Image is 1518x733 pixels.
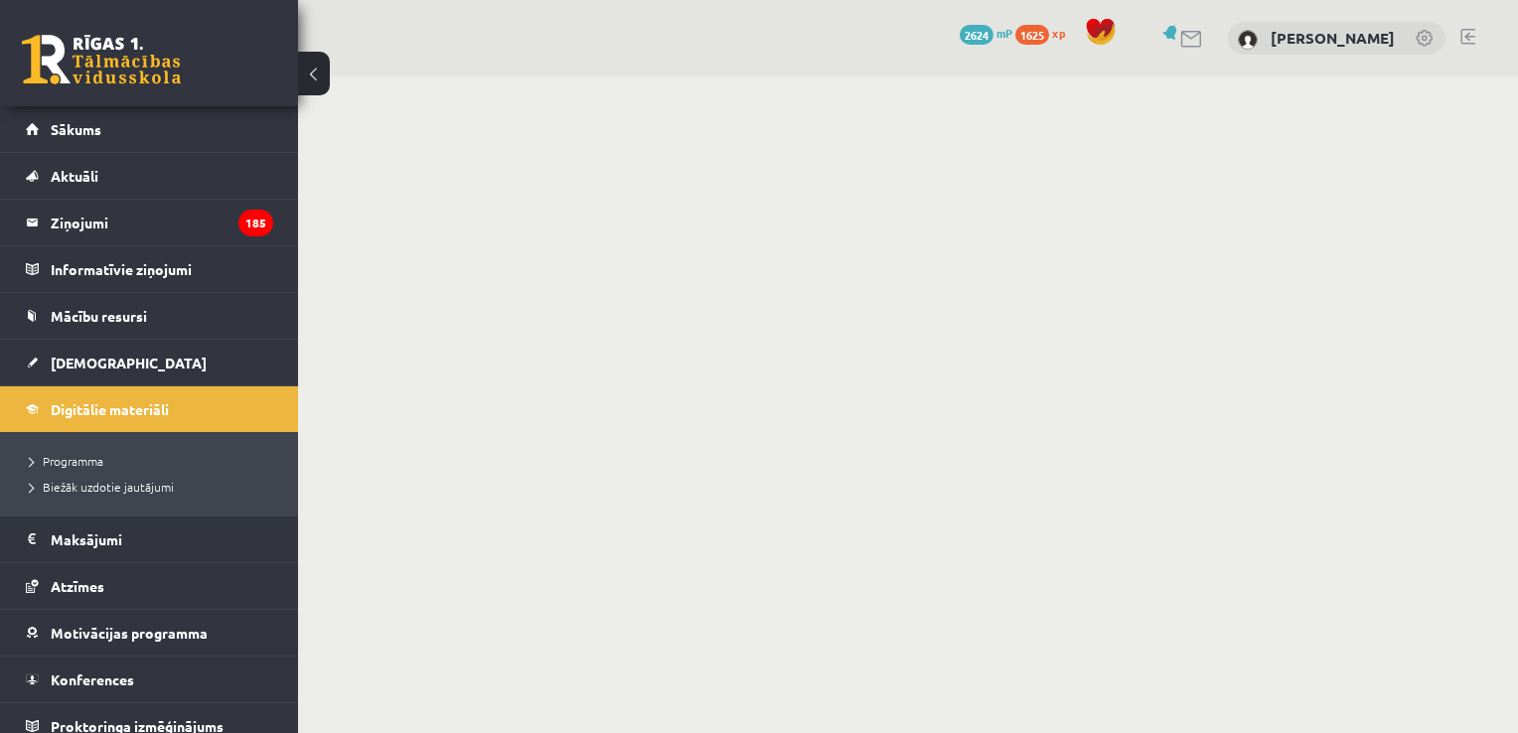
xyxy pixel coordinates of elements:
span: [DEMOGRAPHIC_DATA] [51,354,207,371]
a: Aktuāli [26,153,273,199]
span: Programma [30,453,103,469]
legend: Ziņojumi [51,200,273,245]
a: Mācību resursi [26,293,273,339]
a: Atzīmes [26,563,273,609]
a: Sākums [26,106,273,152]
span: Sākums [51,120,101,138]
span: Motivācijas programma [51,624,208,642]
a: Biežāk uzdotie jautājumi [30,478,278,496]
span: 2624 [960,25,993,45]
span: Konferences [51,670,134,688]
span: xp [1052,25,1065,41]
a: Maksājumi [26,516,273,562]
a: Programma [30,452,278,470]
i: 185 [238,210,273,236]
span: Biežāk uzdotie jautājumi [30,479,174,495]
a: Rīgas 1. Tālmācības vidusskola [22,35,181,84]
a: Motivācijas programma [26,610,273,656]
span: Digitālie materiāli [51,400,169,418]
a: [DEMOGRAPHIC_DATA] [26,340,273,385]
span: Aktuāli [51,167,98,185]
span: Mācību resursi [51,307,147,325]
a: 2624 mP [960,25,1012,41]
legend: Informatīvie ziņojumi [51,246,273,292]
legend: Maksājumi [51,516,273,562]
a: 1625 xp [1015,25,1075,41]
a: Informatīvie ziņojumi [26,246,273,292]
img: Danila Suslovs [1238,30,1258,50]
a: [PERSON_NAME] [1271,28,1395,48]
a: Ziņojumi185 [26,200,273,245]
span: 1625 [1015,25,1049,45]
span: mP [996,25,1012,41]
a: Konferences [26,657,273,702]
a: Digitālie materiāli [26,386,273,432]
span: Atzīmes [51,577,104,595]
